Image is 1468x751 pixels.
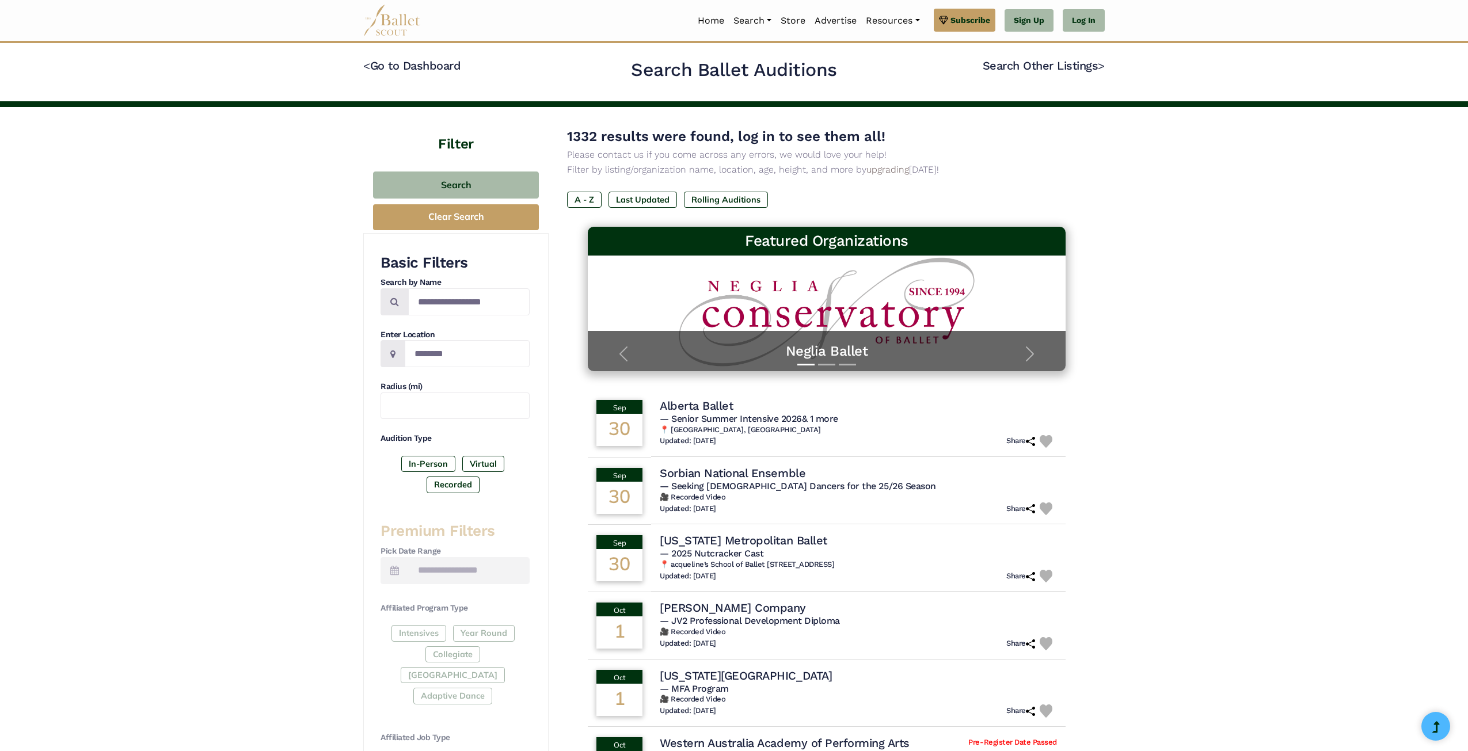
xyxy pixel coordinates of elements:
button: Slide 1 [797,358,815,371]
h6: Updated: [DATE] [660,706,716,716]
img: gem.svg [939,14,948,26]
h4: Affiliated Job Type [381,732,530,744]
div: Sep [596,535,642,549]
div: 1 [596,616,642,649]
code: < [363,58,370,73]
h6: Share [1006,639,1035,649]
h6: Share [1006,504,1035,514]
h4: Alberta Ballet [660,398,733,413]
button: Clear Search [373,204,539,230]
h4: Audition Type [381,433,530,444]
a: Log In [1063,9,1105,32]
label: Virtual [462,456,504,472]
button: Slide 2 [818,358,835,371]
a: Subscribe [934,9,995,32]
span: Pre-Register Date Passed [968,738,1056,748]
div: Oct [596,603,642,616]
h4: Sorbian National Ensemble [660,466,805,481]
h4: [PERSON_NAME] Company [660,600,806,615]
h6: Share [1006,706,1035,716]
label: In-Person [401,456,455,472]
input: Location [405,340,530,367]
input: Search by names... [408,288,530,315]
span: — MFA Program [660,683,729,694]
h4: Western Australia Academy of Performing Arts [660,735,910,750]
h6: Updated: [DATE] [660,639,716,649]
h6: 🎥 Recorded Video [660,695,1057,704]
h4: Affiliated Program Type [381,603,530,614]
a: Sign Up [1005,9,1054,32]
a: Home [693,9,729,33]
p: Please contact us if you come across any errors, we would love your help! [567,147,1086,162]
h4: Enter Location [381,329,530,341]
h6: 📍 acqueline’s School of Ballet [STREET_ADDRESS] [660,560,1057,570]
a: Neglia Ballet [599,342,1054,360]
h2: Search Ballet Auditions [631,58,837,82]
h4: Search by Name [381,277,530,288]
a: upgrading [866,164,909,175]
code: > [1098,58,1105,73]
h6: 🎥 Recorded Video [660,627,1057,637]
h6: Share [1006,571,1035,581]
span: — JV2 Professional Development Diploma [660,615,840,626]
span: — Senior Summer Intensive 2026 [660,413,838,424]
div: 30 [596,482,642,514]
h4: [US_STATE][GEOGRAPHIC_DATA] [660,668,832,683]
a: Resources [861,9,924,33]
button: Search [373,171,539,199]
div: Sep [596,400,642,414]
h6: Updated: [DATE] [660,436,716,446]
div: 30 [596,414,642,446]
label: Last Updated [609,192,677,208]
h6: Share [1006,436,1035,446]
a: Store [776,9,810,33]
a: Advertise [810,9,861,33]
h4: Radius (mi) [381,381,530,392]
span: — 2025 Nutcracker Cast [660,548,763,559]
div: 1 [596,684,642,716]
h4: Pick Date Range [381,546,530,557]
p: Filter by listing/organization name, location, age, height, and more by [DATE]! [567,162,1086,177]
div: Oct [596,737,642,751]
h3: Basic Filters [381,253,530,273]
a: <Go to Dashboard [363,59,461,73]
div: Oct [596,670,642,684]
h4: [US_STATE] Metropolitan Ballet [660,533,827,548]
h6: Updated: [DATE] [660,504,716,514]
h3: Premium Filters [381,521,530,541]
button: Slide 3 [839,358,856,371]
h3: Featured Organizations [597,231,1056,251]
label: Recorded [427,476,480,493]
label: A - Z [567,192,602,208]
span: — Seeking [DEMOGRAPHIC_DATA] Dancers for the 25/26 Season [660,481,936,491]
span: Subscribe [950,14,990,26]
a: Search Other Listings> [983,59,1105,73]
h4: Filter [363,107,549,154]
a: Search [729,9,776,33]
h6: 📍 [GEOGRAPHIC_DATA], [GEOGRAPHIC_DATA] [660,425,1057,435]
div: Sep [596,468,642,482]
h6: 🎥 Recorded Video [660,493,1057,502]
span: 1332 results were found, log in to see them all! [567,128,885,144]
div: 30 [596,549,642,581]
a: & 1 more [802,413,838,424]
h6: Updated: [DATE] [660,571,716,581]
label: Rolling Auditions [684,192,768,208]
